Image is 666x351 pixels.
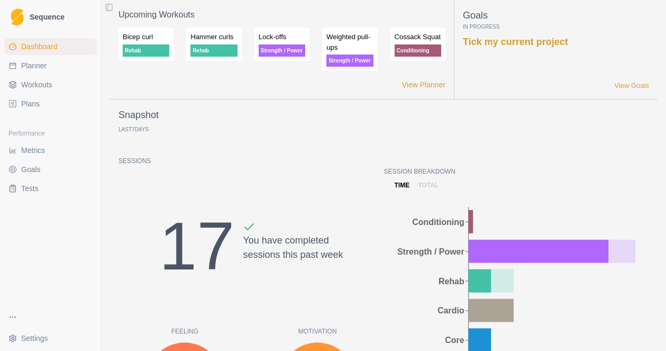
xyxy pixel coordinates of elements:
[4,180,97,197] a: Tests
[118,327,251,336] p: Feeling
[4,95,97,112] a: Plans
[190,44,237,57] p: Rehab
[21,60,47,71] span: Planner
[463,8,649,23] p: Goals
[412,218,464,227] tspan: Conditioning
[4,161,97,178] a: Goals
[4,57,97,74] a: Planner
[463,23,649,31] p: In Progress
[21,98,40,109] span: Plans
[21,41,58,52] span: Dashboard
[326,55,373,67] p: Strength / Power
[118,127,149,132] p: Last Days
[445,336,464,345] tspan: Core
[326,32,373,52] p: Weighted pull-ups
[190,32,237,42] p: Hammer curls
[614,80,649,91] a: View Goals
[259,44,305,57] p: Strength / Power
[21,145,45,156] span: Metrics
[395,181,410,190] p: time
[132,127,135,132] span: 7
[439,277,464,286] tspan: Rehab
[395,32,441,42] p: Cossack Squat
[21,79,52,90] span: Workouts
[402,79,445,91] a: View Planner
[118,108,159,122] p: Snapshot
[21,183,39,194] span: Tests
[4,76,97,93] a: Workouts
[397,247,464,256] tspan: Strength / Power
[243,221,343,297] div: You have completed sessions this past week
[395,44,441,57] p: Conditioning
[118,156,384,166] p: Sessions
[123,44,169,57] p: Rehab
[30,13,65,21] span: Sequence
[4,38,97,55] a: Dashboard
[4,125,97,142] div: Performance
[159,195,234,297] div: 17
[11,8,24,26] img: Logo
[251,327,384,336] p: Motivation
[4,4,97,30] a: LogoSequence
[118,8,445,21] p: Upcoming Workouts
[463,37,568,47] a: Tick my current project
[4,330,97,347] button: Settings
[21,164,41,175] span: Goals
[259,32,305,42] p: Lock-offs
[418,181,439,190] p: total
[4,142,97,159] a: Metrics
[384,167,650,176] p: Session Breakdown
[437,307,464,316] tspan: Cardio
[123,32,169,42] p: Bicep curl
